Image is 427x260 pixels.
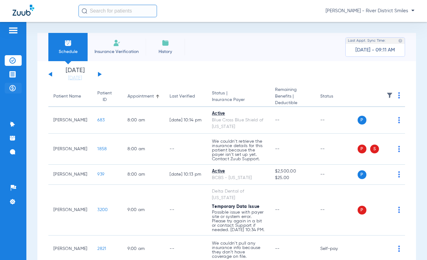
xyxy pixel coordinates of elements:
[275,100,310,106] span: Deductible
[53,93,81,100] div: Patient Name
[315,134,358,165] td: --
[64,39,72,47] img: Schedule
[275,175,310,181] span: $25.00
[162,39,169,47] img: History
[212,139,265,161] p: We couldn’t retrieve the insurance details for this patient because the payer isn’t set up yet. C...
[398,117,400,123] img: group-dot-blue.svg
[275,147,280,151] span: --
[212,188,265,201] div: Delta Dental of [US_STATE]
[165,107,207,134] td: [DATE] 10:14 PM
[212,110,265,117] div: Active
[122,134,165,165] td: 8:00 AM
[358,206,366,215] span: P
[315,87,358,107] th: Status
[113,39,121,47] img: Manual Insurance Verification
[207,87,270,107] th: Status |
[165,134,207,165] td: --
[275,247,280,251] span: --
[53,49,83,55] span: Schedule
[355,47,395,53] span: [DATE] - 09:11 AM
[165,165,207,185] td: [DATE] 10:13 PM
[48,134,92,165] td: [PERSON_NAME]
[48,107,92,134] td: [PERSON_NAME]
[275,168,310,175] span: $2,500.00
[212,204,259,209] span: Temporary Data Issue
[386,92,393,98] img: filter.svg
[370,145,379,153] span: S
[212,210,265,232] p: Possible issue with payer site or system error. Please try again in a bit or contact Support if n...
[326,8,414,14] span: [PERSON_NAME] - River District Smiles
[398,39,403,43] img: last sync help info
[48,165,92,185] td: [PERSON_NAME]
[212,175,265,181] div: BCBS - [US_STATE]
[348,38,386,44] span: Last Appt. Sync Time:
[270,87,315,107] th: Remaining Benefits |
[275,208,280,212] span: --
[315,107,358,134] td: --
[212,117,265,130] div: Blue Cross Blue Shield of [US_STATE]
[358,145,366,153] span: P
[97,90,112,103] div: Patient ID
[165,185,207,236] td: --
[97,118,105,122] span: 683
[398,207,400,213] img: group-dot-blue.svg
[170,93,195,100] div: Last Verified
[97,90,117,103] div: Patient ID
[358,170,366,179] span: P
[150,49,180,55] span: History
[127,93,154,100] div: Appointment
[48,185,92,236] td: [PERSON_NAME]
[56,67,94,81] li: [DATE]
[97,208,108,212] span: 3200
[398,92,400,98] img: group-dot-blue.svg
[97,247,106,251] span: 2821
[212,241,265,259] p: We couldn’t pull any insurance info because they don’t have coverage on file.
[212,168,265,175] div: Active
[122,165,165,185] td: 8:00 AM
[127,93,159,100] div: Appointment
[212,97,265,103] span: Insurance Payer
[315,165,358,185] td: --
[315,185,358,236] td: --
[122,107,165,134] td: 8:00 AM
[8,27,18,34] img: hamburger-icon
[170,93,202,100] div: Last Verified
[122,185,165,236] td: 9:00 AM
[398,246,400,252] img: group-dot-blue.svg
[398,146,400,152] img: group-dot-blue.svg
[358,116,366,125] span: P
[97,172,104,177] span: 939
[97,147,107,151] span: 1858
[398,171,400,178] img: group-dot-blue.svg
[82,8,87,14] img: Search Icon
[13,5,34,16] img: Zuub Logo
[56,75,94,81] a: [DATE]
[275,118,280,122] span: --
[53,93,87,100] div: Patient Name
[92,49,141,55] span: Insurance Verification
[78,5,157,17] input: Search for patients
